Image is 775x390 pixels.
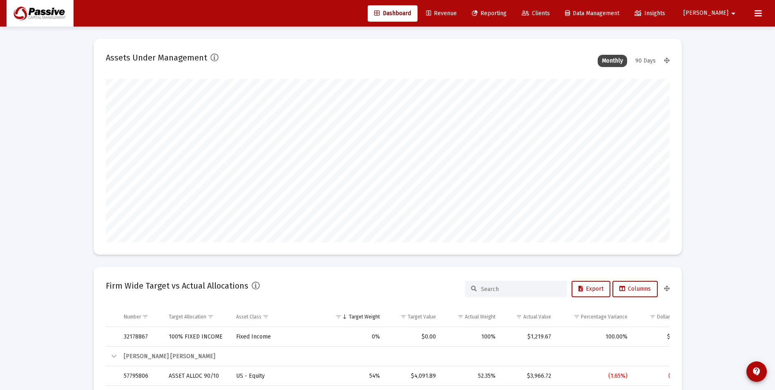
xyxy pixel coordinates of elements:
div: [PERSON_NAME] [PERSON_NAME] [124,352,691,361]
span: Show filter options for column 'Actual Value' [516,314,522,320]
span: Show filter options for column 'Target Value' [400,314,406,320]
span: Show filter options for column 'Target Weight' [335,314,342,320]
span: Columns [619,285,651,292]
div: Number [124,314,141,320]
a: Clients [515,5,556,22]
a: Revenue [420,5,463,22]
span: Export [578,285,603,292]
mat-icon: arrow_drop_down [728,5,738,22]
div: $3,966.72 [507,372,552,380]
div: Actual Weight [465,314,496,320]
td: 57795806 [118,366,163,386]
div: 0% [332,333,380,341]
div: $4,091.89 [391,372,436,380]
span: Show filter options for column 'Asset Class' [263,314,269,320]
button: [PERSON_NAME] [674,5,748,21]
td: Collapse [106,347,118,366]
span: Show filter options for column 'Actual Weight' [458,314,464,320]
a: Data Management [558,5,626,22]
mat-icon: contact_support [752,367,762,377]
td: Column Asset Class [230,307,326,327]
td: US - Equity [230,366,326,386]
span: Show filter options for column 'Target Allocation' [208,314,214,320]
input: Search [481,286,561,293]
td: Column Target Allocation [163,307,231,327]
img: Dashboard [13,5,67,22]
div: 52.35% [447,372,496,380]
div: 100% [447,333,496,341]
div: $0.00 [391,333,436,341]
a: Dashboard [368,5,418,22]
span: Show filter options for column 'Percentage Variance' [574,314,580,320]
td: Column Number [118,307,163,327]
span: [PERSON_NAME] [683,10,728,17]
div: Percentage Variance [581,314,628,320]
a: Reporting [465,5,513,22]
span: Clients [522,10,550,17]
td: 32178867 [118,327,163,347]
div: Monthly [598,55,627,67]
a: Insights [628,5,672,22]
span: Show filter options for column 'Dollar Variance' [650,314,656,320]
div: ($125.17) [639,372,691,380]
div: 100.00% [563,333,627,341]
button: Export [572,281,610,297]
td: Column Actual Weight [442,307,501,327]
div: $1,219.67 [507,333,552,341]
td: Column Actual Value [501,307,557,327]
td: Column Target Weight [326,307,386,327]
div: 54% [332,372,380,380]
h2: Assets Under Management [106,51,207,64]
span: Reporting [472,10,507,17]
div: Target Value [408,314,436,320]
div: Target Weight [349,314,380,320]
td: Fixed Income [230,327,326,347]
td: 100% FIXED INCOME [163,327,231,347]
td: Column Dollar Variance [633,307,698,327]
div: Target Allocation [169,314,206,320]
span: Insights [634,10,665,17]
span: Dashboard [374,10,411,17]
div: $1,219.67 [639,333,691,341]
div: (1.65%) [563,372,627,380]
h2: Firm Wide Target vs Actual Allocations [106,279,248,292]
div: 90 Days [631,55,660,67]
button: Columns [612,281,658,297]
td: Column Target Value [386,307,441,327]
td: Column Percentage Variance [557,307,633,327]
td: ASSET ALLOC 90/10 [163,366,231,386]
div: Actual Value [523,314,551,320]
span: Data Management [565,10,619,17]
div: Asset Class [236,314,261,320]
span: Revenue [426,10,457,17]
span: Show filter options for column 'Number' [142,314,148,320]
